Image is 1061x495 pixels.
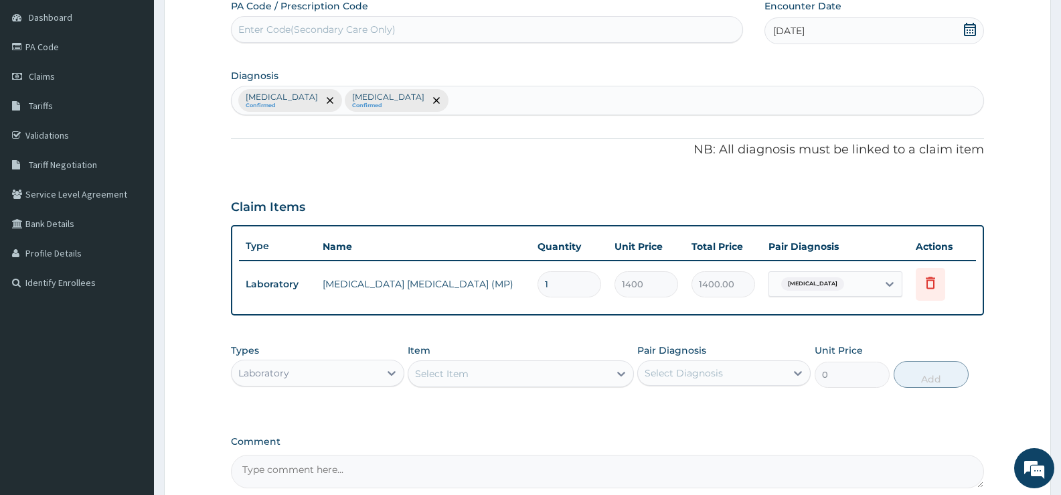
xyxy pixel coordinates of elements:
[239,272,316,297] td: Laboratory
[762,233,909,260] th: Pair Diagnosis
[231,436,984,447] label: Comment
[78,157,185,292] span: We're online!
[29,70,55,82] span: Claims
[25,67,54,100] img: d_794563401_company_1708531726252_794563401
[645,366,723,380] div: Select Diagnosis
[909,233,976,260] th: Actions
[231,200,305,215] h3: Claim Items
[246,92,318,102] p: [MEDICAL_DATA]
[231,141,984,159] p: NB: All diagnosis must be linked to a claim item
[531,233,608,260] th: Quantity
[430,94,442,107] span: remove selection option
[352,102,424,109] small: Confirmed
[773,24,805,38] span: [DATE]
[894,361,969,388] button: Add
[246,102,318,109] small: Confirmed
[352,92,424,102] p: [MEDICAL_DATA]
[231,345,259,356] label: Types
[685,233,762,260] th: Total Price
[238,23,396,36] div: Enter Code(Secondary Care Only)
[231,69,278,82] label: Diagnosis
[239,234,316,259] th: Type
[220,7,252,39] div: Minimize live chat window
[324,94,336,107] span: remove selection option
[815,344,863,357] label: Unit Price
[408,344,430,357] label: Item
[29,159,97,171] span: Tariff Negotiation
[781,277,844,291] span: [MEDICAL_DATA]
[29,100,53,112] span: Tariffs
[316,271,531,297] td: [MEDICAL_DATA] [MEDICAL_DATA] (MP)
[70,75,225,92] div: Chat with us now
[608,233,685,260] th: Unit Price
[316,233,531,260] th: Name
[637,344,706,357] label: Pair Diagnosis
[415,367,469,380] div: Select Item
[7,342,255,389] textarea: Type your message and hit 'Enter'
[29,11,72,23] span: Dashboard
[238,366,289,380] div: Laboratory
